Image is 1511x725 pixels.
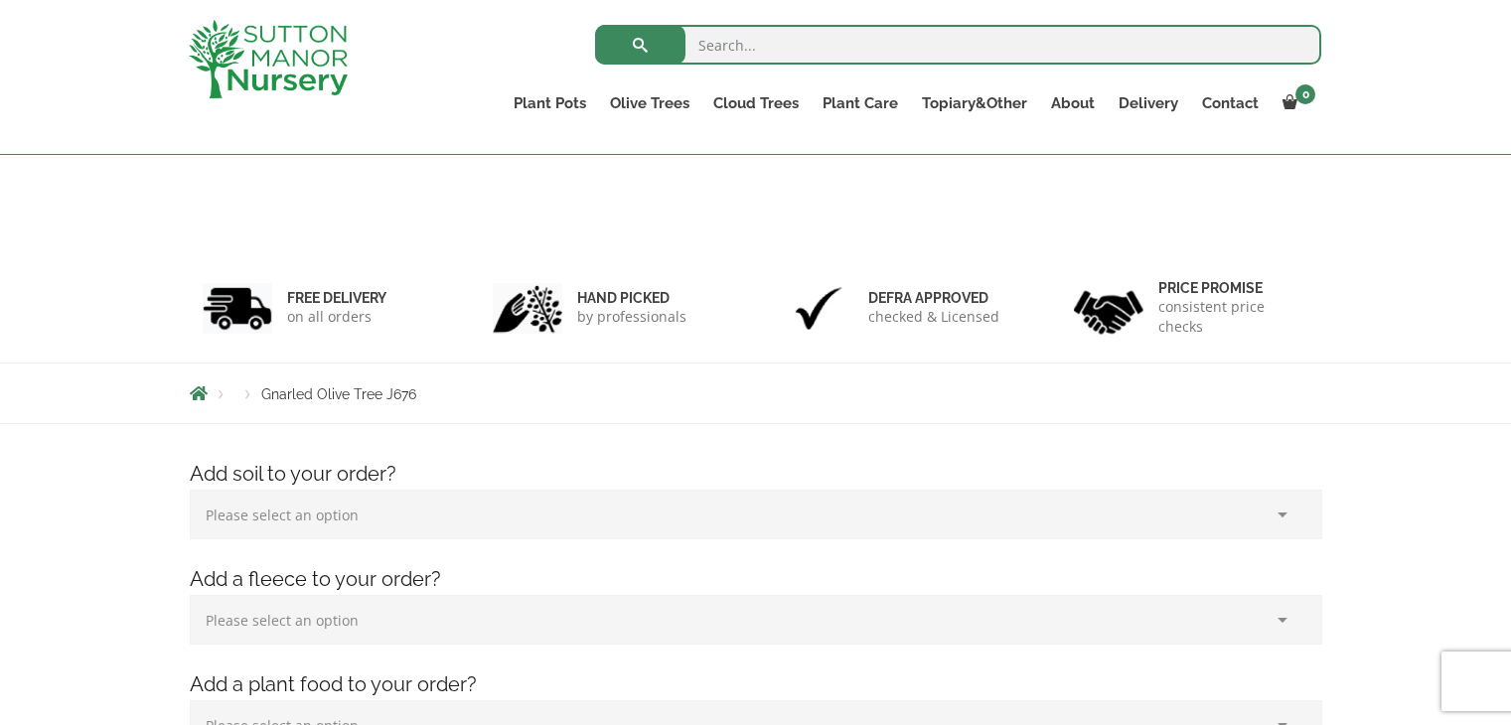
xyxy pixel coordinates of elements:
img: 1.jpg [203,283,272,334]
span: 0 [1295,84,1315,104]
a: Delivery [1107,89,1190,117]
img: 2.jpg [493,283,562,334]
h6: Defra approved [868,289,999,307]
a: Olive Trees [598,89,701,117]
h4: Add a plant food to your order? [175,669,1337,700]
p: consistent price checks [1158,297,1309,337]
a: Plant Care [811,89,910,117]
h6: FREE DELIVERY [287,289,386,307]
p: checked & Licensed [868,307,999,327]
img: logo [189,20,348,98]
h6: Price promise [1158,279,1309,297]
img: 3.jpg [784,283,853,334]
a: Topiary&Other [910,89,1039,117]
h4: Add soil to your order? [175,459,1337,490]
a: Plant Pots [502,89,598,117]
a: About [1039,89,1107,117]
h6: hand picked [577,289,686,307]
p: on all orders [287,307,386,327]
span: Gnarled Olive Tree J676 [261,386,416,402]
h4: Add a fleece to your order? [175,564,1337,595]
a: Contact [1190,89,1271,117]
nav: Breadcrumbs [190,385,1322,401]
img: 4.jpg [1074,278,1143,339]
a: 0 [1271,89,1321,117]
p: by professionals [577,307,686,327]
a: Cloud Trees [701,89,811,117]
input: Search... [595,25,1321,65]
